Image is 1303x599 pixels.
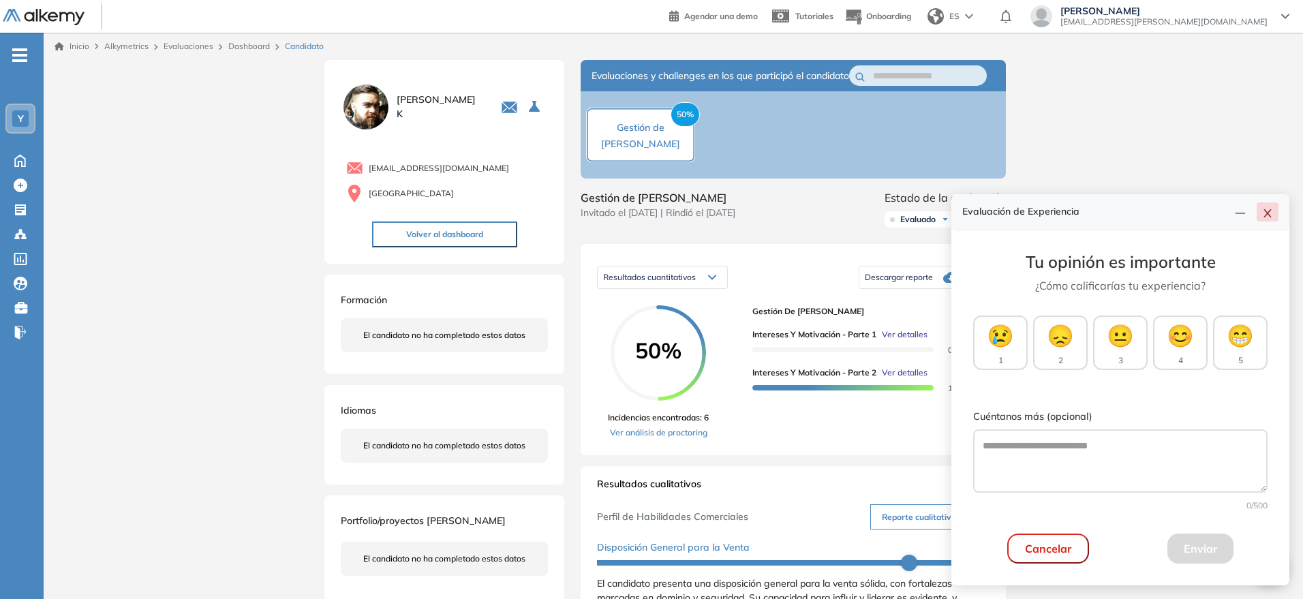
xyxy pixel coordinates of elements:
[1007,534,1089,564] button: Cancelar
[1167,319,1194,352] span: 😊
[12,54,27,57] i: -
[369,187,454,200] span: [GEOGRAPHIC_DATA]
[1167,534,1233,564] button: Enviar
[684,11,758,21] span: Agendar una demo
[164,41,213,51] a: Evaluaciones
[987,319,1014,352] span: 😢
[1213,316,1268,370] button: 😁5
[973,500,1268,512] div: 0 /500
[928,8,944,25] img: world
[285,40,324,52] span: Candidato
[1033,316,1088,370] button: 😞2
[876,328,928,341] button: Ver detalles
[1060,5,1268,16] span: [PERSON_NAME]
[870,504,990,529] button: Reporte cualitativo
[866,11,911,21] span: Onboarding
[752,305,979,318] span: Gestión de [PERSON_NAME]
[603,272,696,282] span: Resultados cuantitativos
[341,404,376,416] span: Idiomas
[973,410,1268,425] label: Cuéntanos más (opcional)
[1058,354,1063,367] span: 2
[1235,208,1246,219] span: line
[962,206,1229,217] h4: Evaluación de Experiencia
[18,113,24,124] span: Y
[973,316,1028,370] button: 😢1
[882,511,956,523] span: Reporte cualitativo
[1257,202,1278,221] button: close
[1047,319,1074,352] span: 😞
[882,367,928,379] span: Ver detalles
[752,328,876,341] span: Intereses y Motivación - Parte 1
[608,427,709,439] a: Ver análisis de proctoring
[597,510,748,524] span: Perfil de Habilidades Comerciales
[1262,208,1273,219] span: close
[611,339,706,361] span: 50%
[1229,202,1251,221] button: line
[1118,354,1123,367] span: 3
[973,277,1268,294] p: ¿Cómo calificarías tu experiencia?
[608,412,709,424] span: Incidencias encontradas: 6
[671,102,700,127] span: 50%
[581,189,735,206] span: Gestión de [PERSON_NAME]
[885,189,1006,206] span: Estado de la evaluación
[865,272,933,283] span: Descargar reporte
[597,540,750,555] span: Disposición General para la Venta
[1227,319,1254,352] span: 😁
[949,10,960,22] span: ES
[523,95,548,119] button: Seleccione la evaluación activa
[1178,354,1183,367] span: 4
[597,477,701,499] span: Resultados cualitativos
[752,367,876,379] span: Intereses y Motivación - Parte 2
[397,93,485,121] span: [PERSON_NAME] K
[1238,354,1243,367] span: 5
[592,69,849,83] span: Evaluaciones y challenges en los que participó el candidato
[1107,319,1134,352] span: 😐
[363,329,525,341] span: El candidato no ha completado estos datos
[55,40,89,52] a: Inicio
[941,215,949,224] img: Ícono de flecha
[341,82,391,132] img: PROFILE_MENU_LOGO_USER
[581,206,735,220] span: Invitado el [DATE] | Rindió el [DATE]
[844,2,911,31] button: Onboarding
[363,440,525,452] span: El candidato no ha completado estos datos
[973,252,1268,272] h3: Tu opinión es importante
[932,383,972,393] span: 100 %
[341,294,387,306] span: Formación
[341,514,506,527] span: Portfolio/proyectos [PERSON_NAME]
[372,221,517,247] button: Volver al dashboard
[932,345,962,355] span: 0 %
[998,354,1003,367] span: 1
[369,162,509,174] span: [EMAIL_ADDRESS][DOMAIN_NAME]
[900,214,936,225] span: Evaluado
[669,7,758,23] a: Agendar una demo
[601,121,680,150] span: Gestión de [PERSON_NAME]
[3,9,85,26] img: Logo
[363,553,525,565] span: El candidato no ha completado estos datos
[1093,316,1148,370] button: 😐3
[965,14,973,19] img: arrow
[882,328,928,341] span: Ver detalles
[228,41,270,51] a: Dashboard
[1060,16,1268,27] span: [EMAIL_ADDRESS][PERSON_NAME][DOMAIN_NAME]
[876,367,928,379] button: Ver detalles
[104,41,149,51] span: Alkymetrics
[1153,316,1208,370] button: 😊4
[795,11,833,21] span: Tutoriales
